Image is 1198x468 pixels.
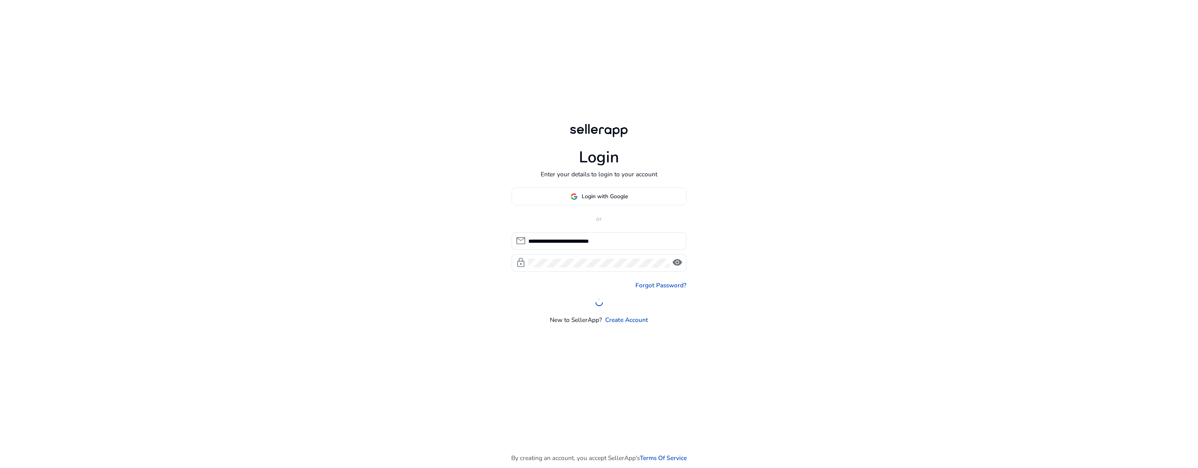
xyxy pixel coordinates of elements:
a: Terms Of Service [640,453,687,462]
p: New to SellerApp? [550,315,602,324]
img: google-logo.svg [571,193,578,200]
p: or [512,214,687,223]
span: visibility [672,257,682,268]
a: Create Account [605,315,648,324]
span: lock [516,257,526,268]
p: Enter your details to login to your account [541,170,657,179]
button: Login with Google [512,187,687,205]
a: Forgot Password? [635,281,686,290]
span: Login with Google [582,192,628,201]
h1: Login [579,148,619,167]
span: mail [516,236,526,246]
